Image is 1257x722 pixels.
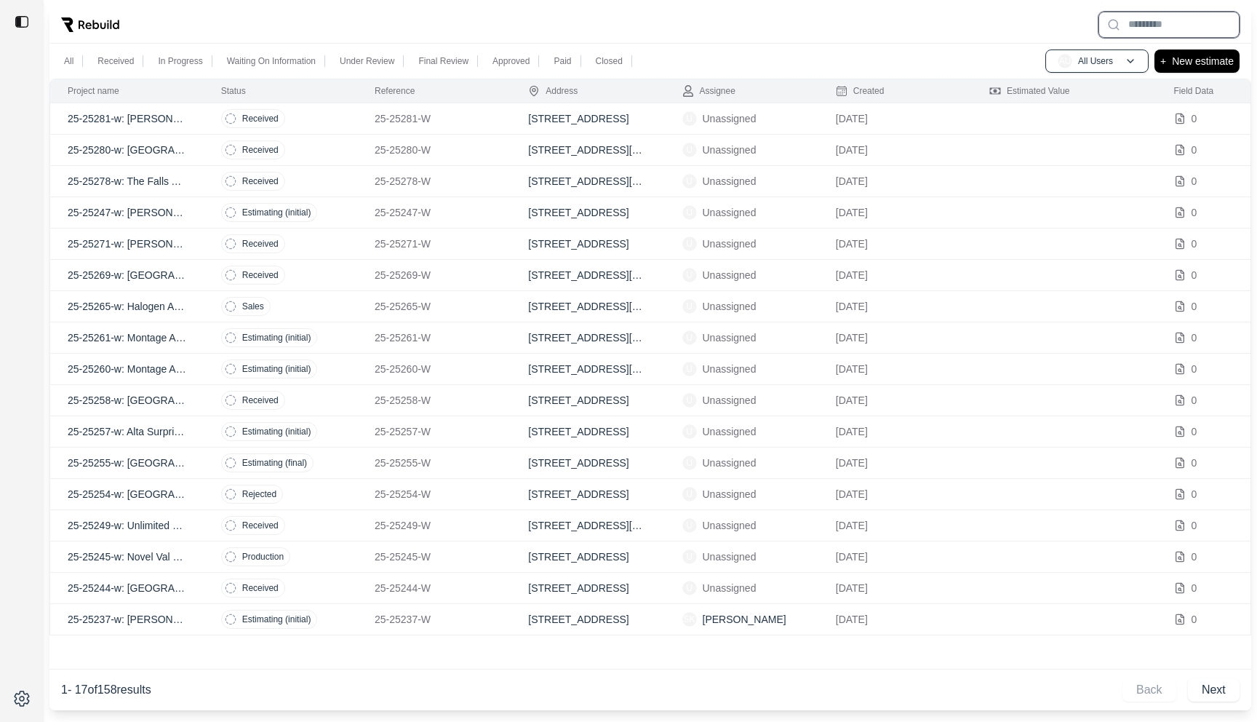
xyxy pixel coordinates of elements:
p: 25-25258-w: [GEOGRAPHIC_DATA] [68,393,186,408]
p: Received [97,55,134,67]
p: [DATE] [836,205,954,220]
p: 0 [1192,518,1197,533]
td: [STREET_ADDRESS][PERSON_NAME] [511,510,664,541]
p: Received [242,144,279,156]
p: 25-25245-w: Novel Val Vista 3065, 4065 [68,550,186,564]
p: [DATE] [836,581,954,595]
p: Received [242,520,279,531]
p: 0 [1192,456,1197,470]
p: 25-25249-W [375,518,493,533]
p: 25-25247-W [375,205,493,220]
td: [STREET_ADDRESS] [511,103,664,135]
td: [STREET_ADDRESS] [511,229,664,260]
span: U [682,487,697,501]
td: [STREET_ADDRESS] [511,448,664,479]
p: Under Review [340,55,394,67]
p: 25-25271-W [375,237,493,251]
td: [STREET_ADDRESS][PERSON_NAME] [511,291,664,322]
p: Estimating (initial) [242,332,311,344]
p: + [1160,52,1166,70]
p: Estimating (initial) [242,614,311,625]
p: 25-25260-W [375,362,493,376]
button: Next [1188,678,1240,702]
p: 25-25247-w: [PERSON_NAME] [68,205,186,220]
p: 25-25280-W [375,143,493,157]
p: 0 [1192,393,1197,408]
span: U [682,237,697,251]
p: [DATE] [836,612,954,627]
span: U [682,268,697,282]
div: Created [836,85,885,97]
p: 1 - 17 of 158 results [61,681,151,699]
p: Unassigned [703,456,757,470]
p: 25-25237-w: [PERSON_NAME] [68,612,186,627]
p: Received [242,113,279,124]
td: [STREET_ADDRESS] [511,541,664,573]
div: Address [528,85,578,97]
p: Estimating (final) [242,457,307,469]
p: 25-25265-W [375,299,493,314]
span: U [682,205,697,220]
p: Received [242,394,279,406]
p: Closed [596,55,623,67]
p: 25-25278-W [375,174,493,189]
p: Unassigned [703,268,757,282]
p: 0 [1192,111,1197,126]
p: 25-25261-w: Montage At [GEOGRAPHIC_DATA] 1115 [68,330,186,345]
p: Final Review [418,55,468,67]
p: Unassigned [703,330,757,345]
p: 0 [1192,237,1197,251]
p: Received [242,269,279,281]
p: Unassigned [703,362,757,376]
button: +New estimate [1154,49,1240,73]
p: Received [242,175,279,187]
p: Unassigned [703,237,757,251]
td: [STREET_ADDRESS][PERSON_NAME] [511,354,664,385]
p: 0 [1192,205,1197,220]
div: Project name [68,85,119,97]
p: New estimate [1172,52,1234,70]
p: 0 [1192,174,1197,189]
p: Received [242,582,279,594]
p: 0 [1192,143,1197,157]
p: [DATE] [836,143,954,157]
p: Unassigned [703,143,757,157]
p: 0 [1192,487,1197,501]
p: Estimating (initial) [242,207,311,218]
img: Rebuild [61,17,119,32]
td: [STREET_ADDRESS] [511,573,664,604]
span: U [682,174,697,189]
p: 25-25245-W [375,550,493,564]
p: 0 [1192,268,1197,282]
p: Unassigned [703,424,757,439]
td: [STREET_ADDRESS][PERSON_NAME] [511,135,664,166]
span: U [682,518,697,533]
p: Unassigned [703,487,757,501]
p: 25-25261-W [375,330,493,345]
p: 0 [1192,424,1197,439]
p: Rejected [242,488,276,500]
p: Estimating (initial) [242,426,311,437]
div: Field Data [1174,85,1214,97]
p: 25-25280-w: [GEOGRAPHIC_DATA] [68,143,186,157]
p: [DATE] [836,330,954,345]
p: [DATE] [836,299,954,314]
p: 25-25281-W [375,111,493,126]
td: [STREET_ADDRESS][PERSON_NAME] [511,322,664,354]
p: Unassigned [703,518,757,533]
div: Status [221,85,246,97]
span: U [682,581,697,595]
p: 0 [1192,299,1197,314]
td: [STREET_ADDRESS] [511,604,664,635]
span: U [682,424,697,439]
p: 25-25255-W [375,456,493,470]
div: Assignee [682,85,735,97]
p: 25-25257-W [375,424,493,439]
img: toggle sidebar [15,15,29,29]
p: Received [242,238,279,250]
td: [STREET_ADDRESS] [511,416,664,448]
p: 25-25271-w: [PERSON_NAME] [68,237,186,251]
p: [DATE] [836,174,954,189]
p: In Progress [158,55,202,67]
p: [DATE] [836,237,954,251]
